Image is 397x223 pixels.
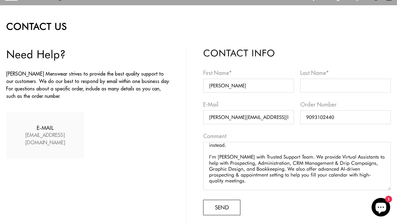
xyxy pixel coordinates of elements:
label: Comment [203,132,391,140]
a: [EMAIL_ADDRESS][DOMAIN_NAME] [25,132,65,146]
label: Last Name* [300,69,391,77]
p: [PERSON_NAME] Menswear strives to provide the best quality support to our customers. We do our be... [6,70,171,100]
h2: E-mail [11,125,79,131]
inbox-online-store-chat: Shopify online store chat [370,198,392,218]
h4: Need Help? [6,47,171,61]
button: Send [203,200,240,215]
h2: Contact info [203,47,391,59]
label: E-Mail [203,100,294,109]
label: Order Number [300,100,391,109]
label: First Name* [203,69,294,77]
h2: Contact Us [6,21,391,32]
